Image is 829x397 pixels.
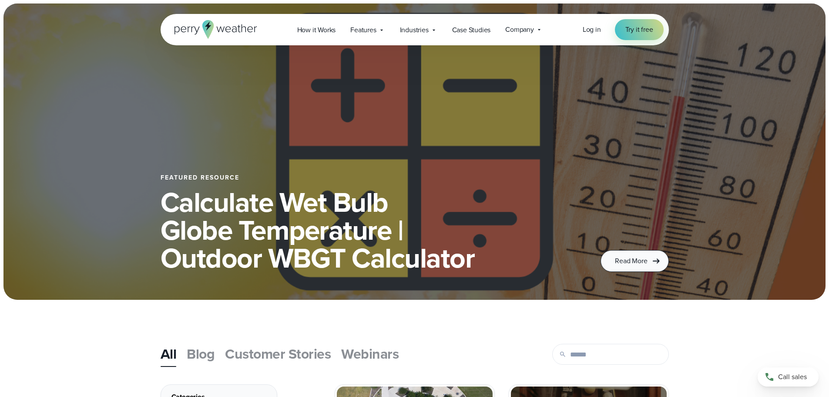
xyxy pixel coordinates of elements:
[615,19,664,40] a: Try it free
[452,25,491,35] span: Case Studies
[758,367,819,387] a: Call sales
[225,342,331,366] a: Customer Stories
[350,25,376,35] span: Features
[625,24,653,35] span: Try it free
[187,343,215,364] span: Blog
[445,21,498,39] a: Case Studies
[290,21,343,39] a: How it Works
[778,372,807,382] span: Call sales
[341,342,399,366] a: Webinars
[297,25,336,35] span: How it Works
[161,174,580,181] div: Featured Resource
[341,343,399,364] span: Webinars
[583,24,601,35] a: Log in
[161,343,177,364] span: All
[225,343,331,364] span: Customer Stories
[161,342,177,366] a: All
[505,24,534,35] span: Company
[400,25,429,35] span: Industries
[583,24,601,34] span: Log in
[187,342,215,366] a: Blog
[615,256,647,266] span: Read More
[601,250,668,272] a: Read More
[161,188,580,272] h1: Calculate Wet Bulb Globe Temperature | Outdoor WBGT Calculator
